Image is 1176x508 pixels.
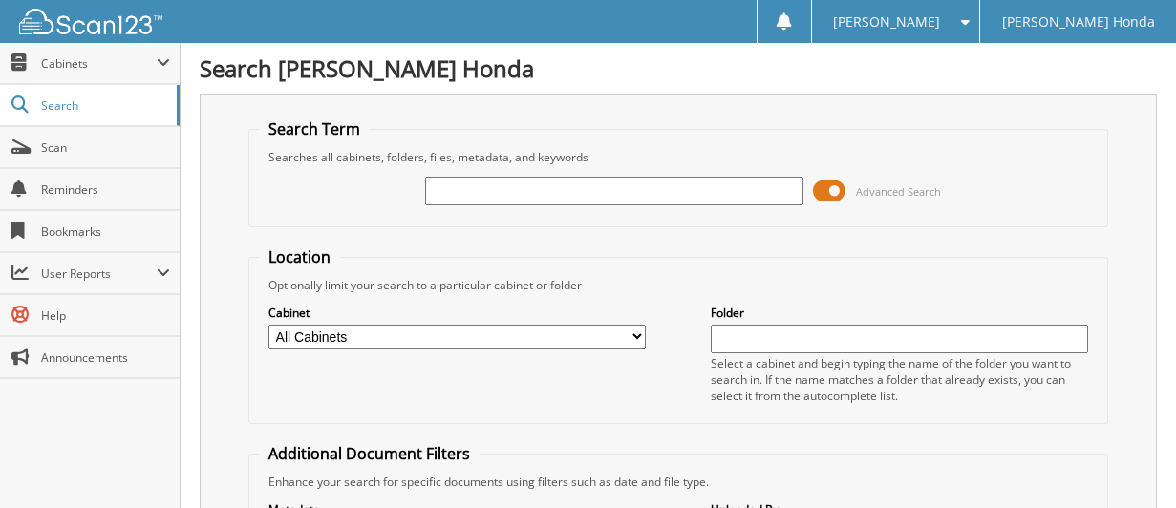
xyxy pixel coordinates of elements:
span: [PERSON_NAME] [833,16,940,28]
span: Bookmarks [41,223,170,240]
legend: Search Term [259,118,370,139]
span: Help [41,307,170,324]
span: Cabinets [41,55,157,72]
legend: Location [259,246,340,267]
span: Search [41,97,167,114]
label: Folder [711,305,1088,321]
div: Searches all cabinets, folders, files, metadata, and keywords [259,149,1098,165]
label: Cabinet [268,305,646,321]
legend: Additional Document Filters [259,443,480,464]
span: [PERSON_NAME] Honda [1002,16,1155,28]
img: scan123-logo-white.svg [19,9,162,34]
span: Scan [41,139,170,156]
span: Advanced Search [856,184,941,199]
div: Enhance your search for specific documents using filters such as date and file type. [259,474,1098,490]
div: Optionally limit your search to a particular cabinet or folder [259,277,1098,293]
h1: Search [PERSON_NAME] Honda [200,53,1157,84]
span: Reminders [41,181,170,198]
span: User Reports [41,265,157,282]
div: Select a cabinet and begin typing the name of the folder you want to search in. If the name match... [711,355,1088,404]
span: Announcements [41,349,170,366]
